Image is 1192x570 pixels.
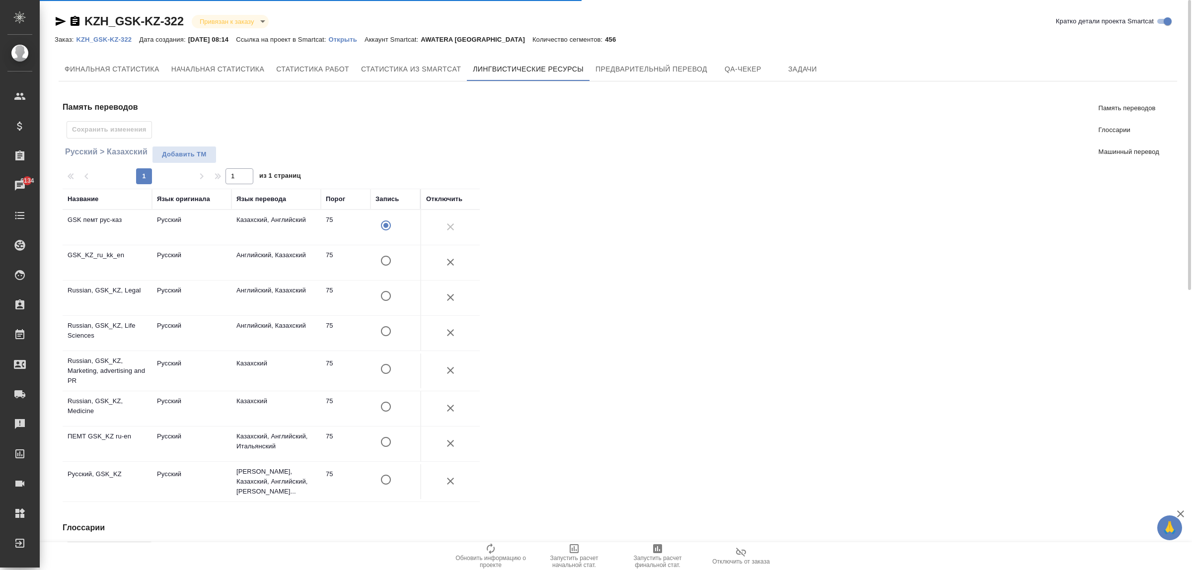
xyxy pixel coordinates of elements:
td: 75 [321,245,371,280]
td: GSK_KZ_ru_kk_en [63,245,152,280]
p: Английский, Казахский [236,250,316,260]
p: Английский, Казахский [236,285,316,295]
a: Память переводов [1091,97,1167,119]
p: [PERSON_NAME], Казахский, Английский, [PERSON_NAME]... [236,467,316,497]
span: 🙏 [1161,517,1178,538]
td: Russian, GSK_KZ, Legal [63,281,152,315]
button: Привязан к заказу [197,17,257,26]
span: Финальная статистика [65,63,159,75]
button: 🙏 [1157,515,1182,540]
td: Русский [152,316,231,351]
span: Начальная статистика [171,63,265,75]
p: Заказ: [55,36,76,43]
td: Russian, GSK_KZ, Life Sciences [63,316,152,351]
td: 75 [321,210,371,245]
td: Русский [152,281,231,315]
a: Глоссарии [1091,119,1167,141]
td: Русский [152,391,231,426]
a: Открыть [329,35,365,43]
p: Английский, Казахский [236,321,316,331]
p: KZH_GSK-KZ-322 [76,36,139,43]
td: GSK пемт рус-каз [63,210,152,245]
td: Русский [152,210,231,245]
p: Казахский, Английский [236,215,316,225]
span: Кратко детали проекта Smartcat [1056,16,1154,26]
span: QA-чекер [719,63,767,75]
div: Язык перевода [236,194,286,204]
button: Добавить TM [152,146,217,163]
td: Русский [152,427,231,461]
span: Обновить информацию о проекте [455,555,526,569]
p: Казахский [236,396,316,406]
p: Аккаунт Smartcat: [365,36,421,43]
td: Русский [152,354,231,388]
div: Привязан к заказу [192,15,269,28]
span: Машинный перевод [1099,147,1159,157]
a: 6134 [2,173,37,198]
button: Запустить расчет начальной стат. [532,542,616,570]
span: Память переводов [1099,103,1159,113]
a: KZH_GSK-KZ-322 [84,14,184,28]
td: Russian, GSK_KZ, Marketing, advertising and PR [63,351,152,391]
span: Статистика из Smartcat [361,63,461,75]
td: 75 [321,281,371,315]
td: 75 [321,391,371,426]
p: Дата создания: [139,36,188,43]
td: 75 [321,316,371,351]
span: Отключить от заказа [712,558,770,565]
span: Запустить расчет финальной стат. [622,555,693,569]
a: Машинный перевод [1091,141,1167,163]
h4: Глоссарии [63,522,488,534]
td: Russian, GSK_KZ, Medicine [63,391,152,426]
span: Статистика работ [276,63,349,75]
td: 75 [321,464,371,499]
span: Лингвистические ресурсы [473,63,584,75]
button: Обновить информацию о проекте [449,542,532,570]
td: Русский [152,245,231,280]
p: Количество сегментов: [532,36,605,43]
a: KZH_GSK-KZ-322 [76,35,139,43]
div: Отключить [426,194,462,204]
span: 6134 [14,176,40,186]
button: Запустить расчет финальной стат. [616,542,699,570]
p: Казахский [236,358,316,368]
span: Русский > Казахский [63,146,148,158]
span: Глоссарии [1099,125,1159,135]
span: Предварительный перевод [596,63,707,75]
p: 456 [605,36,623,43]
div: Название [68,194,98,204]
span: Добавить TM [157,149,211,160]
p: Ссылка на проект в Smartcat: [236,36,328,43]
td: ПЕМТ GSK_KZ ru-en [63,427,152,461]
span: Задачи [779,63,826,75]
div: Порог [326,194,345,204]
button: Скопировать ссылку [69,15,81,27]
button: Отключить от заказа [699,542,783,570]
h4: Память переводов [63,101,488,113]
button: Скопировать ссылку для ЯМессенджера [55,15,67,27]
td: Русский [152,464,231,499]
p: AWATERA [GEOGRAPHIC_DATA] [421,36,532,43]
td: 75 [321,427,371,461]
p: Открыть [329,36,365,43]
p: Казахский, Английский, Итальянский [236,431,316,451]
div: Запись [375,194,399,204]
span: Запустить расчет начальной стат. [538,555,610,569]
span: из 1 страниц [259,170,301,184]
p: [DATE] 08:14 [188,36,236,43]
div: Язык оригинала [157,194,210,204]
td: Русский, GSK_KZ [63,464,152,499]
td: 75 [321,354,371,388]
